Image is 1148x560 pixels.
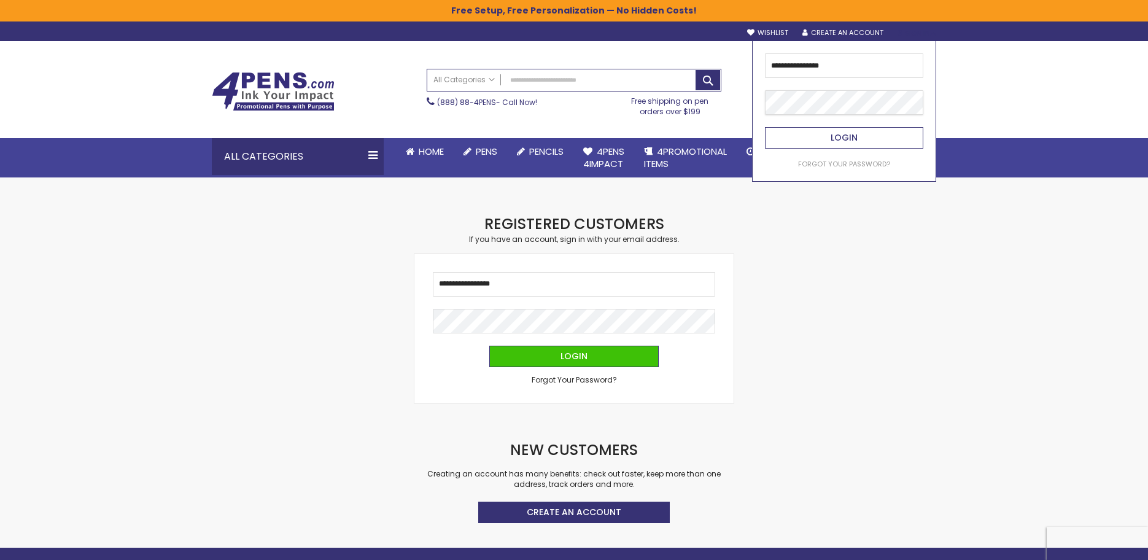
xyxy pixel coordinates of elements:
[419,145,444,158] span: Home
[212,138,384,175] div: All Categories
[478,502,670,523] a: Create an Account
[573,138,634,178] a: 4Pens4impact
[644,145,727,170] span: 4PROMOTIONAL ITEMS
[484,214,664,234] strong: Registered Customers
[831,131,858,144] span: Login
[489,346,659,367] button: Login
[532,375,617,385] span: Forgot Your Password?
[507,138,573,165] a: Pencils
[529,145,564,158] span: Pencils
[1047,527,1148,560] iframe: Google Customer Reviews
[765,127,923,149] button: Login
[737,138,792,165] a: Rush
[396,138,454,165] a: Home
[802,28,883,37] a: Create an Account
[896,29,936,38] div: Sign In
[532,375,617,385] a: Forgot Your Password?
[414,235,734,244] div: If you have an account, sign in with your email address.
[798,159,890,169] span: Forgot Your Password?
[510,440,638,460] strong: New Customers
[634,138,737,178] a: 4PROMOTIONALITEMS
[414,469,734,489] p: Creating an account has many benefits: check out faster, keep more than one address, track orders...
[619,91,722,116] div: Free shipping on pen orders over $199
[747,28,788,37] a: Wishlist
[583,145,624,170] span: 4Pens 4impact
[437,97,537,107] span: - Call Now!
[427,69,501,90] a: All Categories
[437,97,496,107] a: (888) 88-4PENS
[798,160,890,169] a: Forgot Your Password?
[527,506,621,518] span: Create an Account
[476,145,497,158] span: Pens
[454,138,507,165] a: Pens
[433,75,495,85] span: All Categories
[212,72,335,111] img: 4Pens Custom Pens and Promotional Products
[560,350,588,362] span: Login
